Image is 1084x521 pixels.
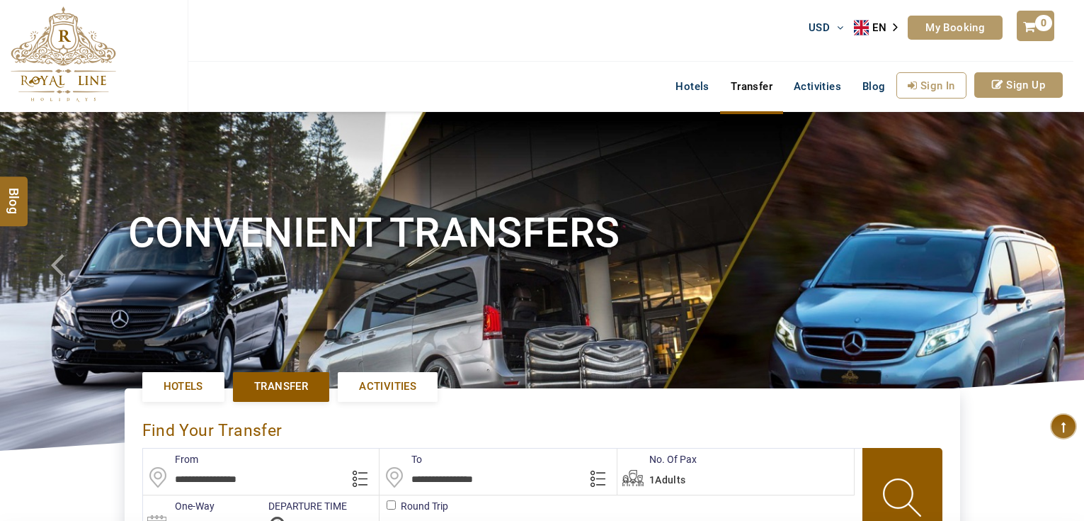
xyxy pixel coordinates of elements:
label: To [380,452,422,466]
span: 0 [1035,15,1052,31]
span: Transfer [254,379,308,394]
a: Sign Up [974,72,1063,98]
img: The Royal Line Holidays [11,6,116,102]
span: Activities [359,379,416,394]
div: Language [854,17,908,38]
a: Transfer [233,372,329,401]
label: DEPARTURE TIME [261,499,347,513]
a: Blog [852,72,896,101]
a: Activities [338,372,438,401]
label: From [143,452,198,466]
a: Hotels [665,72,719,101]
a: Sign In [896,72,966,99]
span: Blog [5,187,23,199]
span: USD [809,21,830,34]
a: Activities [783,72,852,101]
span: 1Adults [649,474,686,486]
a: My Booking [908,16,1003,40]
span: Hotels [164,379,203,394]
h1: Convenient Transfers [128,206,957,259]
a: 0 [1017,11,1054,41]
div: Find Your Transfer [142,406,286,448]
label: Round Trip [380,499,401,513]
aside: Language selected: English [854,17,908,38]
a: EN [854,17,908,38]
label: One-Way [143,499,215,513]
label: No. Of Pax [617,452,697,466]
span: Blog [862,80,886,93]
a: Hotels [142,372,224,401]
a: Transfer [720,72,783,101]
